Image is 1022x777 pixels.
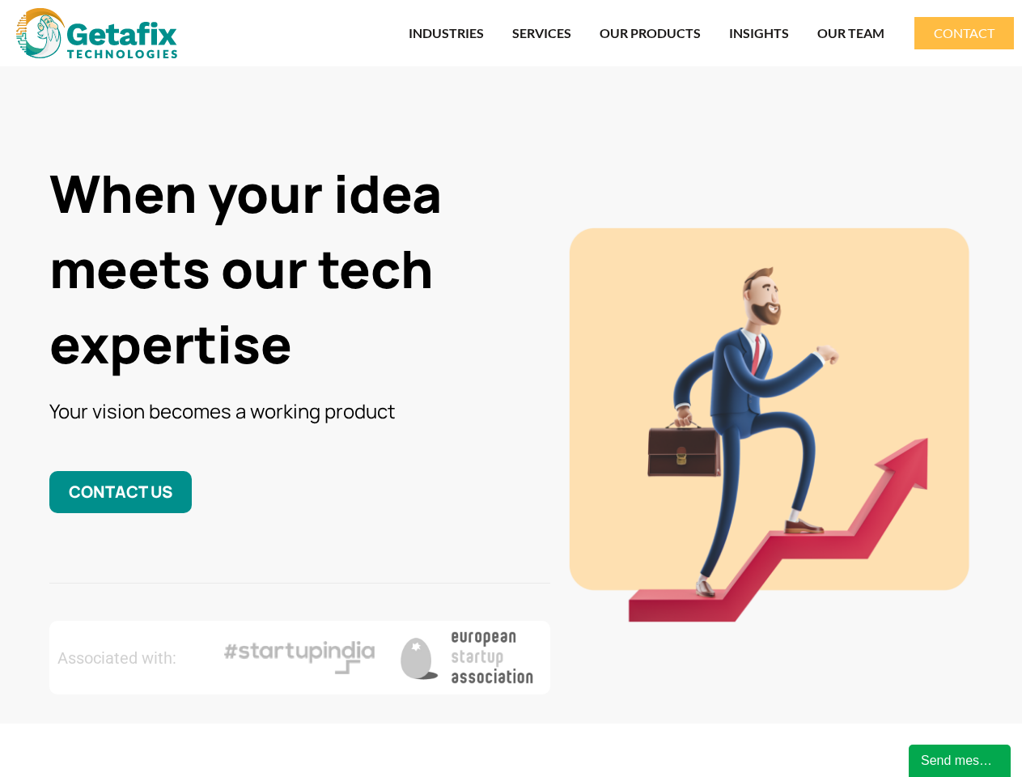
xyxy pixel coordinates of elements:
[409,15,484,52] a: INDUSTRIES
[49,397,550,424] h3: Your vision becomes a working product
[914,17,1014,49] a: CONTACT
[16,8,177,58] img: web and mobile application development company
[909,741,1014,777] iframe: chat widget
[202,15,884,52] nav: Menu
[57,650,208,666] h2: Associated with:
[69,481,172,503] span: CONTACT US
[600,15,701,52] a: OUR PRODUCTS
[934,27,994,40] span: CONTACT
[49,471,192,512] a: CONTACT US
[49,156,550,381] h1: When your idea meets our tech expertise
[817,15,884,52] a: OUR TEAM
[729,15,789,52] a: INSIGHTS
[512,15,571,52] a: SERVICES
